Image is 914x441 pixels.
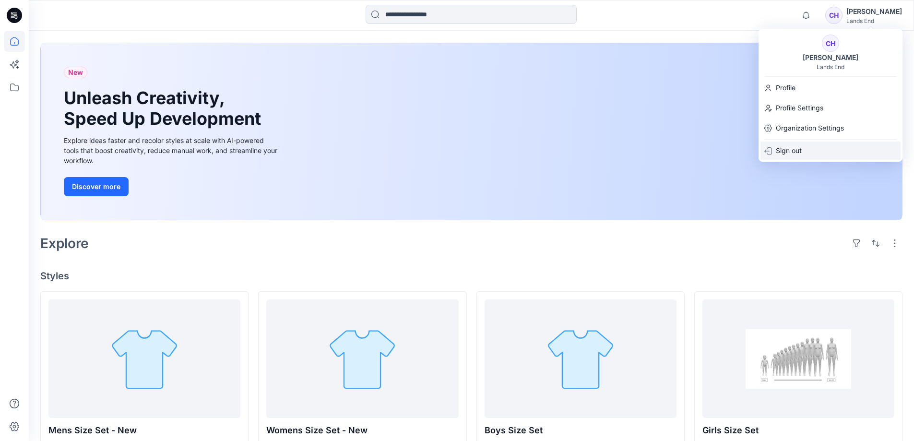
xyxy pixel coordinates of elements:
div: Lands End [846,17,902,24]
h4: Styles [40,270,902,282]
h1: Unleash Creativity, Speed Up Development [64,88,265,129]
div: Lands End [817,63,844,71]
a: Girls Size Set [702,299,894,418]
span: New [68,67,83,78]
p: Mens Size Set - New [48,424,240,437]
h2: Explore [40,236,89,251]
a: Organization Settings [759,119,902,137]
p: Organization Settings [776,119,844,137]
a: Profile [759,79,902,97]
a: Discover more [64,177,280,196]
p: Profile Settings [776,99,823,117]
p: Profile [776,79,795,97]
div: Explore ideas faster and recolor styles at scale with AI-powered tools that boost creativity, red... [64,135,280,166]
a: Womens Size Set - New [266,299,458,418]
div: CH [825,7,843,24]
div: [PERSON_NAME] [846,6,902,17]
a: Profile Settings [759,99,902,117]
div: CH [822,35,839,52]
button: Discover more [64,177,129,196]
p: Sign out [776,142,802,160]
a: Mens Size Set - New [48,299,240,418]
a: Boys Size Set [485,299,677,418]
p: Boys Size Set [485,424,677,437]
div: [PERSON_NAME] [797,52,864,63]
p: Girls Size Set [702,424,894,437]
p: Womens Size Set - New [266,424,458,437]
